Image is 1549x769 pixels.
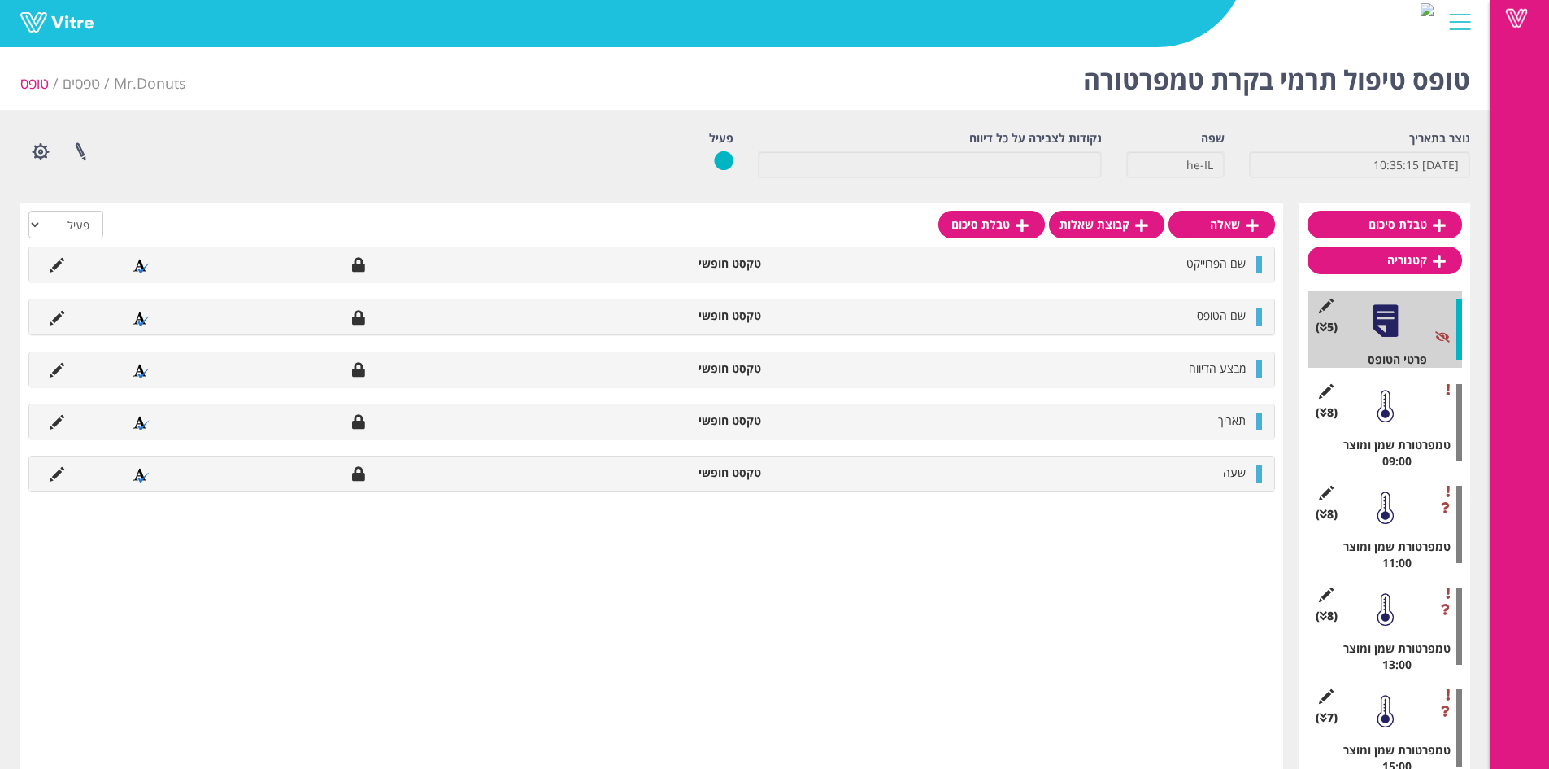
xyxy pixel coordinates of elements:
a: טבלת סיכום [1308,211,1462,238]
li: טקסט חופשי [587,465,769,481]
span: מבצע הדיווח [1189,360,1246,376]
span: שם הטופס [1197,308,1246,323]
span: (8 ) [1316,506,1338,522]
div: טמפרטורת שמן ומוצר 11:00 [1320,539,1462,571]
span: (5 ) [1316,319,1338,335]
h1: טופס טיפול תרמי בקרת טמפרטורה [1083,41,1470,110]
span: שעה [1223,465,1246,480]
label: נוצר בתאריך [1409,130,1470,146]
span: תאריך [1218,413,1246,428]
label: פעיל [709,130,733,146]
a: טבלת סיכום [938,211,1045,238]
span: (8 ) [1316,608,1338,624]
span: (7 ) [1316,710,1338,726]
div: פרטי הטופס [1320,352,1462,368]
div: טמפרטורת שמן ומוצר 13:00 [1320,640,1462,673]
span: 396 [114,73,186,93]
a: שאלה [1168,211,1275,238]
label: שפה [1201,130,1225,146]
a: קטגוריה [1308,247,1462,274]
img: yes [714,151,733,171]
a: קבוצת שאלות [1049,211,1164,238]
label: נקודות לצבירה על כל דיווח [969,130,1102,146]
li: טקסט חופשי [587,308,769,324]
a: טפסים [63,73,100,93]
li: טקסט חופשי [587,256,769,272]
span: שם הפרוייקט [1186,256,1246,271]
li: טופס [20,73,63,94]
div: טמפרטורת שמן ומוצר 09:00 [1320,437,1462,470]
li: טקסט חופשי [587,360,769,377]
li: טקסט חופשי [587,413,769,429]
span: (8 ) [1316,404,1338,421]
img: 63bc81e7-6da2-4be9-a766-b6d34d0145b3.png [1421,3,1434,16]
